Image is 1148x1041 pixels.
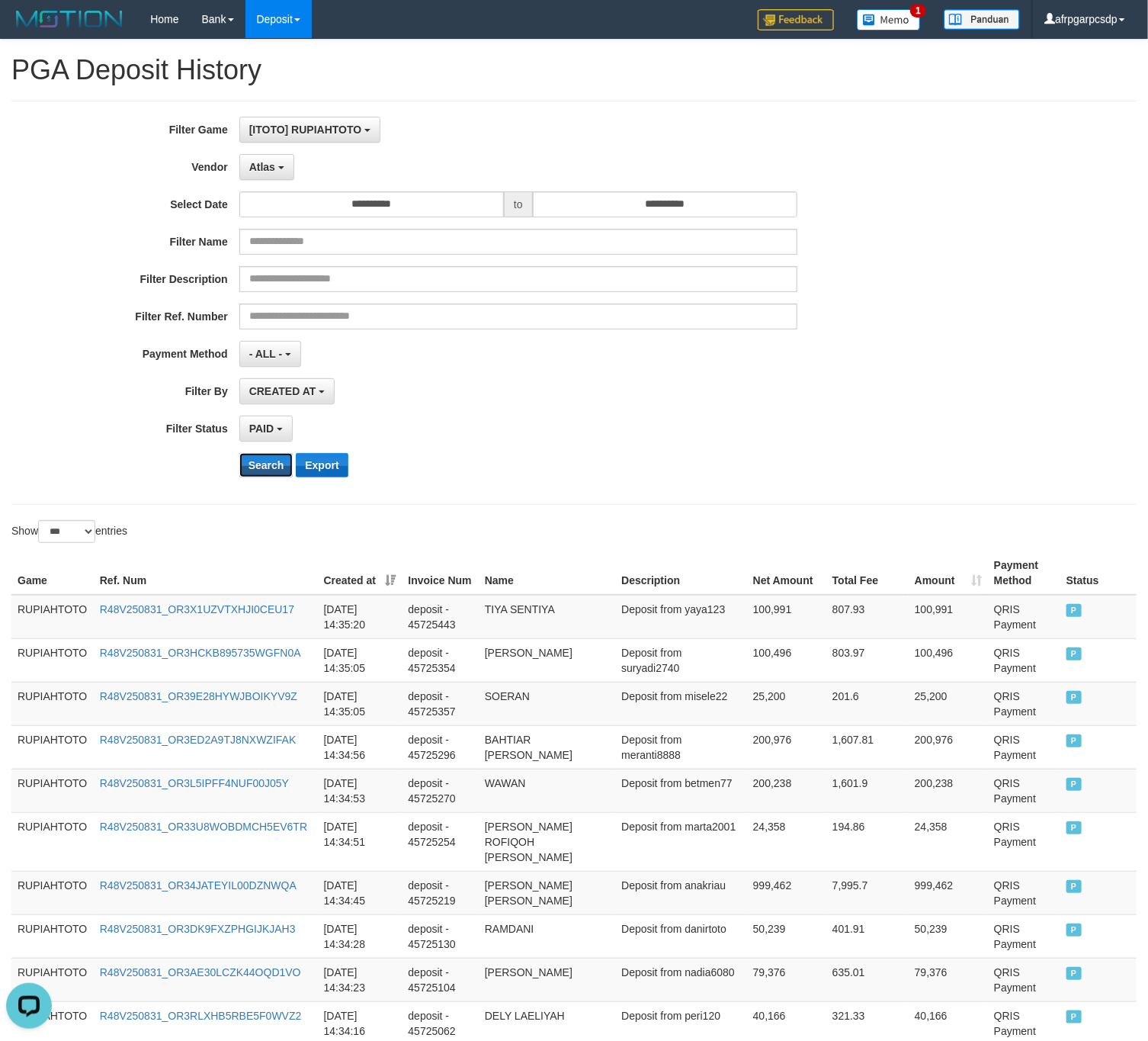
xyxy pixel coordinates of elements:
td: RUPIAHTOTO [11,638,94,682]
span: [ITOTO] RUPIAHTOTO [249,124,362,136]
td: [DATE] 14:34:56 [318,725,402,769]
td: RUPIAHTOTO [11,682,94,725]
td: [DATE] 14:34:23 [318,958,402,1001]
button: CREATED AT [239,378,335,404]
td: [PERSON_NAME] [479,958,615,1001]
button: Search [239,453,293,477]
a: R48V250831_OR3DK9FXZPHGIJKJAH3 [100,923,296,935]
td: 50,239 [909,914,988,958]
td: QRIS Payment [988,769,1060,812]
td: 194.86 [826,812,909,871]
td: [DATE] 14:35:05 [318,682,402,725]
button: Atlas [239,154,294,180]
td: 7,995.7 [826,871,909,914]
td: 25,200 [909,682,988,725]
span: PAID [1066,880,1082,893]
a: R48V250831_OR33U8WOBDMCH5EV6TR [100,821,307,833]
td: RUPIAHTOTO [11,914,94,958]
td: RUPIAHTOTO [11,958,94,1001]
td: Deposit from danirtoto [615,914,747,958]
td: 201.6 [826,682,909,725]
span: CREATED AT [249,385,316,397]
td: 79,376 [747,958,826,1001]
span: PAID [1066,691,1082,704]
td: QRIS Payment [988,871,1060,914]
td: RUPIAHTOTO [11,595,94,639]
td: 200,976 [747,725,826,769]
td: deposit - 45725357 [402,682,478,725]
span: PAID [1066,821,1082,834]
td: QRIS Payment [988,682,1060,725]
span: PAID [1066,924,1082,937]
td: 1,607.81 [826,725,909,769]
td: 200,238 [909,769,988,812]
td: deposit - 45725104 [402,958,478,1001]
td: [DATE] 14:34:45 [318,871,402,914]
td: [DATE] 14:34:51 [318,812,402,871]
select: Showentries [38,520,95,543]
a: R48V250831_OR3AE30LCZK44OQD1VO [100,966,301,978]
span: PAID [1066,604,1082,617]
th: Ref. Num [94,551,318,595]
td: 100,991 [909,595,988,639]
td: Deposit from yaya123 [615,595,747,639]
td: 999,462 [909,871,988,914]
td: deposit - 45725254 [402,812,478,871]
th: Payment Method [988,551,1060,595]
td: 635.01 [826,958,909,1001]
td: RUPIAHTOTO [11,725,94,769]
h1: PGA Deposit History [11,55,1137,85]
span: PAID [1066,967,1082,980]
td: [DATE] 14:34:28 [318,914,402,958]
img: MOTION_logo.png [11,8,127,31]
td: 200,238 [747,769,826,812]
td: 401.91 [826,914,909,958]
button: Export [296,453,348,477]
button: [ITOTO] RUPIAHTOTO [239,117,380,143]
td: 100,496 [747,638,826,682]
a: R48V250831_OR3RLXHB5RBE5F0WVZ2 [100,1010,302,1022]
td: 999,462 [747,871,826,914]
button: Open LiveChat chat widget [6,6,52,52]
td: deposit - 45725270 [402,769,478,812]
th: Status [1060,551,1137,595]
td: RUPIAHTOTO [11,769,94,812]
th: Amount: activate to sort column ascending [909,551,988,595]
td: RUPIAHTOTO [11,812,94,871]
td: deposit - 45725443 [402,595,478,639]
td: QRIS Payment [988,812,1060,871]
img: panduan.png [944,9,1020,30]
a: R48V250831_OR3HCKB895735WGFN0A [100,647,301,659]
td: QRIS Payment [988,725,1060,769]
td: 25,200 [747,682,826,725]
td: deposit - 45725296 [402,725,478,769]
td: Deposit from misele22 [615,682,747,725]
img: Feedback.jpg [758,9,834,31]
td: 24,358 [909,812,988,871]
td: BAHTIAR [PERSON_NAME] [479,725,615,769]
td: 807.93 [826,595,909,639]
a: R48V250831_OR34JATEYIL00DZNWQA [100,879,297,892]
td: Deposit from suryadi2740 [615,638,747,682]
td: Deposit from marta2001 [615,812,747,871]
td: deposit - 45725219 [402,871,478,914]
span: PAID [1066,778,1082,791]
td: [DATE] 14:34:53 [318,769,402,812]
span: - ALL - [249,348,283,360]
td: QRIS Payment [988,638,1060,682]
button: - ALL - [239,341,301,367]
span: 1 [910,4,926,18]
img: Button%20Memo.svg [857,9,921,31]
td: [PERSON_NAME] ROFIQOH [PERSON_NAME] [479,812,615,871]
td: [PERSON_NAME] [479,638,615,682]
td: 200,976 [909,725,988,769]
span: PAID [1066,734,1082,747]
a: R48V250831_OR39E28HYWJBOIKYV9Z [100,690,297,702]
td: 79,376 [909,958,988,1001]
span: to [504,191,533,217]
a: R48V250831_OR3X1UZVTXHJI0CEU17 [100,603,294,615]
td: 100,991 [747,595,826,639]
span: PAID [249,423,274,435]
span: PAID [1066,1010,1082,1023]
td: RUPIAHTOTO [11,871,94,914]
